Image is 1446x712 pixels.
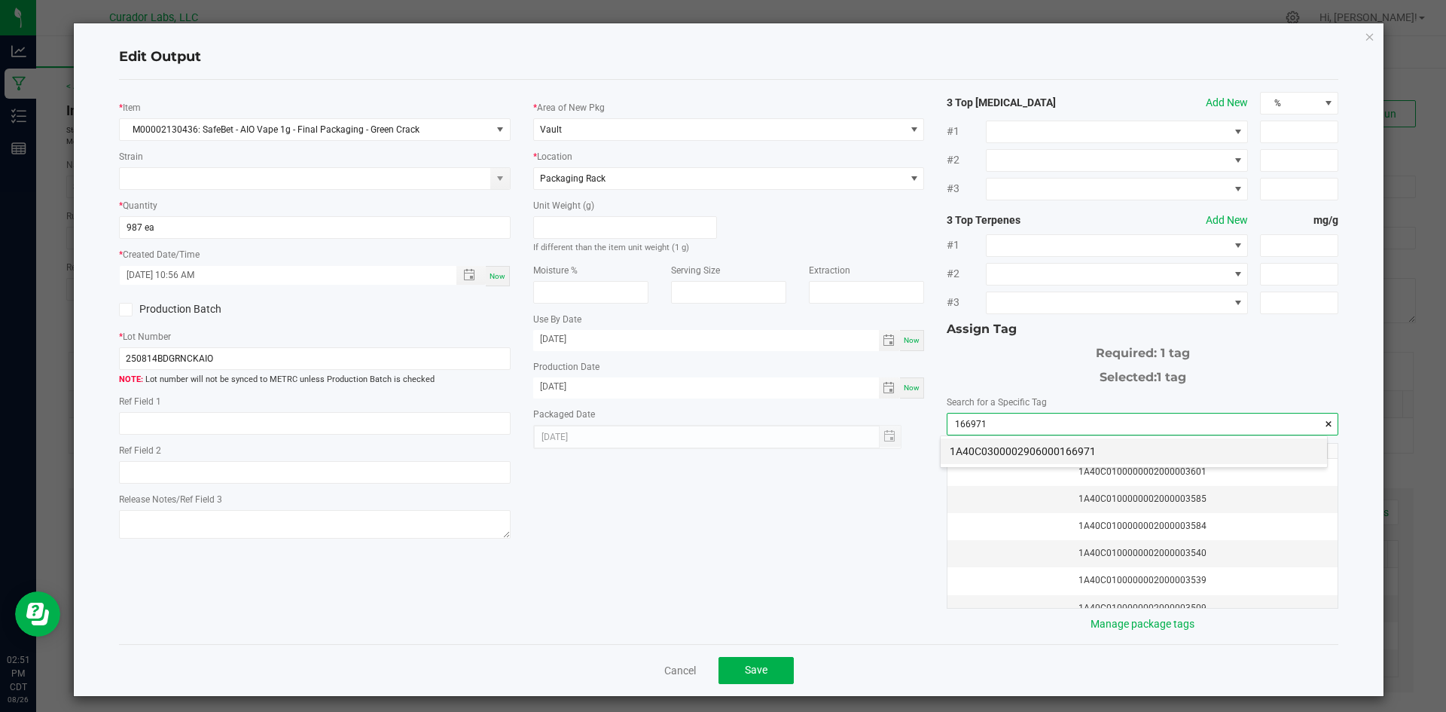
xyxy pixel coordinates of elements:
div: 1A40C0100000002000003584 [956,519,1329,533]
span: Save [745,664,767,676]
input: Date [533,377,879,396]
label: Extraction [809,264,850,277]
span: Vault [540,124,562,135]
small: If different than the item unit weight (1 g) [533,243,689,252]
div: 1A40C0100000002000003509 [956,601,1329,616]
span: Packaging Rack [540,173,606,184]
input: Date [533,330,879,349]
label: Ref Field 2 [119,444,161,457]
button: Add New [1206,212,1248,228]
span: NO DATA FOUND [119,118,511,141]
strong: mg/g [1260,212,1338,228]
label: Packaged Date [533,408,595,421]
span: Lot number will not be synced to METRC unless Production Batch is checked [119,374,511,387]
span: Toggle popup [456,266,486,285]
span: Toggle calendar [879,330,901,351]
label: Area of New Pkg [537,101,605,115]
span: M00002130436: SafeBet - AIO Vape 1g - Final Packaging - Green Crack [120,119,491,140]
span: Now [490,272,505,280]
li: 1A40C0300002906000166971 [941,439,1327,464]
iframe: Resource center [15,591,60,637]
a: Manage package tags [1091,618,1194,630]
span: #1 [947,237,986,253]
span: #2 [947,152,986,168]
div: Assign Tag [947,320,1338,338]
label: Serving Size [671,264,720,277]
span: Toggle calendar [879,377,901,399]
span: 1 tag [1157,370,1186,384]
label: Search for a Specific Tag [947,396,1047,409]
label: Location [537,150,572,163]
span: % [1261,93,1319,114]
label: Release Notes/Ref Field 3 [119,493,222,506]
label: Production Date [533,360,599,374]
div: 1A40C0100000002000003539 [956,573,1329,588]
div: Required: 1 tag [947,338,1338,362]
span: #3 [947,181,986,197]
strong: 3 Top [MEDICAL_DATA] [947,95,1103,111]
span: #1 [947,124,986,139]
div: Selected: [947,362,1338,387]
label: Ref Field 1 [119,395,161,408]
span: Now [904,384,920,392]
a: Cancel [664,663,696,678]
button: Add New [1206,95,1248,111]
label: Created Date/Time [123,248,200,261]
div: 1A40C0100000002000003585 [956,492,1329,506]
label: Moisture % [533,264,578,277]
span: Now [904,336,920,344]
button: Save [718,657,794,684]
span: NO DATA FOUND [986,292,1248,314]
div: 1A40C0100000002000003601 [956,465,1329,479]
label: Unit Weight (g) [533,199,594,212]
label: Item [123,101,141,115]
span: NO DATA FOUND [986,234,1248,257]
span: clear [1324,417,1333,432]
label: Use By Date [533,313,581,326]
strong: 3 Top Terpenes [947,212,1103,228]
label: Strain [119,150,143,163]
div: 1A40C0100000002000003540 [956,546,1329,561]
span: #3 [947,295,986,310]
span: #2 [947,266,986,282]
label: Quantity [123,199,157,212]
label: Lot Number [123,330,171,344]
input: Created Datetime [120,266,441,285]
h4: Edit Output [119,47,1339,67]
label: Production Batch [119,301,304,317]
span: NO DATA FOUND [986,263,1248,286]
